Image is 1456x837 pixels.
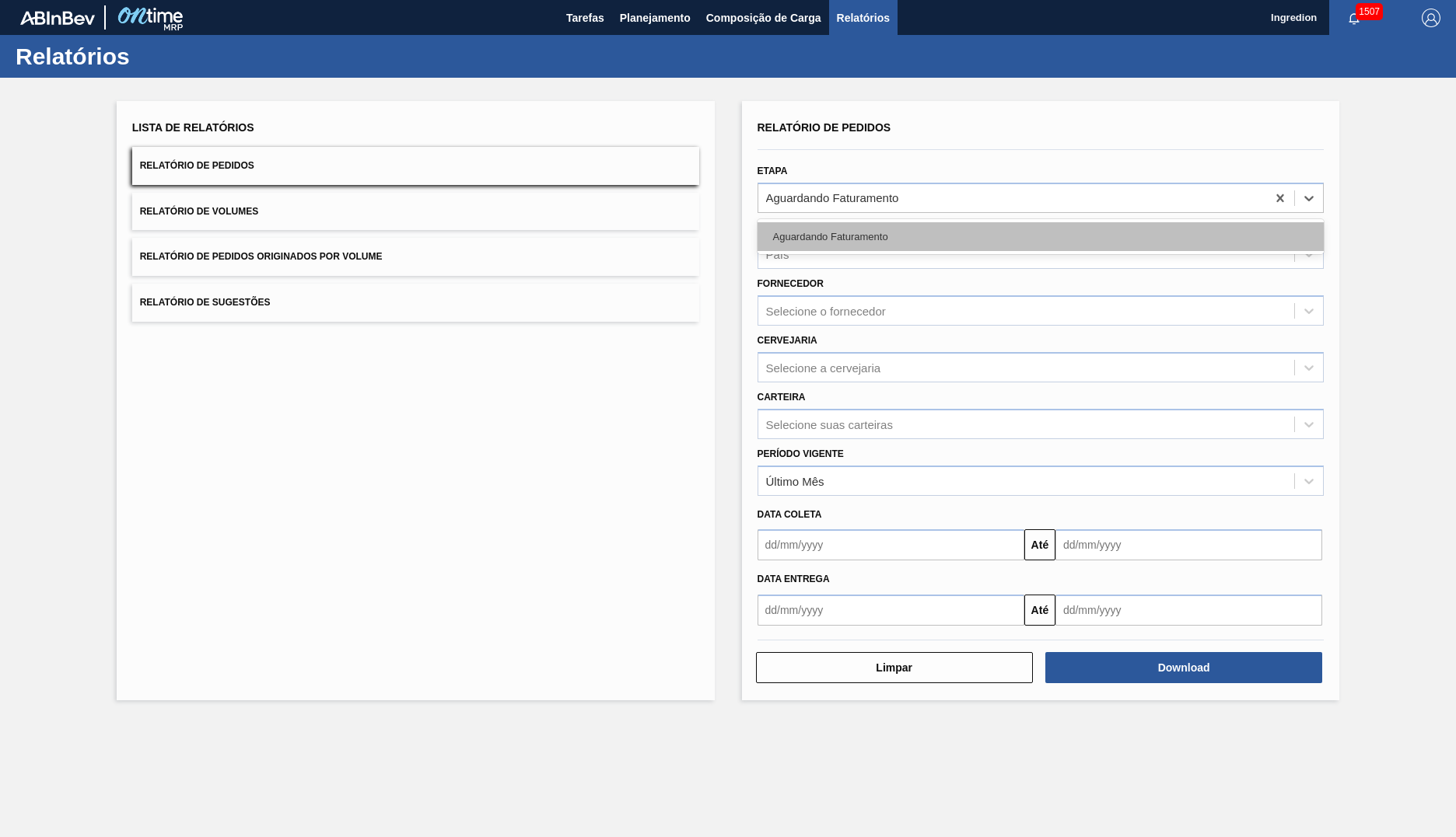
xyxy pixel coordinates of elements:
[132,147,699,185] button: Relatório de Pedidos
[140,160,254,171] span: Relatório de Pedidos
[132,121,254,134] span: Lista de Relatórios
[758,448,844,459] label: Período Vigente
[758,392,806,403] label: Carteira
[1055,529,1322,560] input: dd/mm/yyyy
[766,305,886,318] div: Selecione o fornecedor
[756,652,1033,683] button: Limpar
[758,278,824,289] label: Fornecedor
[1024,529,1055,560] button: Até
[758,222,1325,251] div: Aguardando Faturamento
[758,574,830,584] span: Data entrega
[140,251,383,262] span: Relatório de Pedidos Originados por Volume
[1356,3,1383,20] span: 1507
[766,248,789,261] div: País
[16,47,292,65] h1: Relatórios
[766,361,881,374] div: Selecione a cervejaria
[758,595,1024,626] input: dd/mm/yyyy
[758,335,817,346] label: Cervejaria
[132,193,699,231] button: Relatório de Volumes
[837,9,890,27] span: Relatórios
[758,166,788,176] label: Etapa
[1329,7,1379,29] button: Notificações
[620,9,691,27] span: Planejamento
[758,121,891,134] span: Relatório de Pedidos
[1422,9,1440,27] img: Logout
[132,284,699,322] button: Relatório de Sugestões
[1045,652,1322,683] button: Download
[766,474,824,487] div: Último Mês
[1024,595,1055,626] button: Até
[758,509,822,520] span: Data coleta
[140,206,258,217] span: Relatório de Volumes
[766,417,893,431] div: Selecione suas carteiras
[758,529,1024,560] input: dd/mm/yyyy
[132,238,699,276] button: Relatório de Pedidos Originados por Volume
[706,9,821,27] span: Composição de Carga
[20,11,95,25] img: TNhmsLtSVTkK8tSr43FrP2fwEKptu5GPRR3wAAAABJRU5ErkJggg==
[1055,595,1322,626] input: dd/mm/yyyy
[140,297,271,308] span: Relatório de Sugestões
[566,9,604,27] span: Tarefas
